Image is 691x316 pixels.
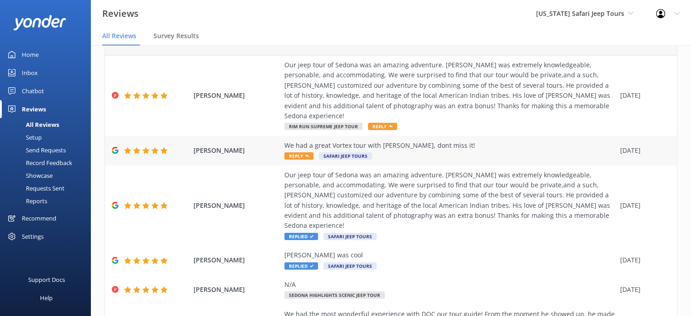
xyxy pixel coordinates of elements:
div: Reviews [22,100,46,118]
a: Record Feedback [5,156,91,169]
div: [DATE] [620,201,666,211]
span: Safari Jeep Tours [319,152,372,160]
span: Replied [284,262,318,270]
div: [DATE] [620,285,666,295]
div: Our jeep tour of Sedona was an amazing adventure. [PERSON_NAME] was extremely knowledgeable, pers... [284,170,616,231]
div: Home [22,45,39,64]
div: Setup [5,131,42,144]
span: Reply [284,152,313,160]
span: Survey Results [154,31,199,40]
a: Setup [5,131,91,144]
div: N/A [284,280,616,290]
span: All Reviews [102,31,136,40]
span: Sedona Highlights Scenic Jeep Tour [284,291,385,299]
span: [US_STATE] Safari Jeep Tours [536,9,624,18]
div: [DATE] [620,145,666,155]
div: [DATE] [620,255,666,265]
div: All Reviews [5,118,59,131]
a: All Reviews [5,118,91,131]
span: Safari Jeep Tours [323,233,377,240]
img: yonder-white-logo.png [14,15,66,30]
div: [PERSON_NAME] was cool [284,250,616,260]
div: Requests Sent [5,182,65,195]
div: Help [40,289,53,307]
span: [PERSON_NAME] [194,255,280,265]
span: Reply [368,123,397,130]
span: Safari Jeep Tours [323,262,377,270]
div: Showcase [5,169,53,182]
a: Send Requests [5,144,91,156]
div: Record Feedback [5,156,72,169]
h3: Reviews [102,6,139,21]
div: We had a great Vortex tour with [PERSON_NAME], dont miss it! [284,140,616,150]
div: Our jeep tour of Sedona was an amazing adventure. [PERSON_NAME] was extremely knowledgeable, pers... [284,60,616,121]
span: [PERSON_NAME] [194,145,280,155]
span: [PERSON_NAME] [194,90,280,100]
div: Reports [5,195,47,207]
a: Reports [5,195,91,207]
div: Inbox [22,64,38,82]
div: Recommend [22,209,56,227]
span: Replied [284,233,318,240]
div: Settings [22,227,44,246]
a: Showcase [5,169,91,182]
div: [DATE] [620,90,666,100]
span: [PERSON_NAME] [194,201,280,211]
span: [PERSON_NAME] [194,285,280,295]
div: Send Requests [5,144,66,156]
span: Rim Run Supreme Jeep Tour [284,123,363,130]
a: Requests Sent [5,182,91,195]
div: Support Docs [28,271,65,289]
div: Chatbot [22,82,44,100]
